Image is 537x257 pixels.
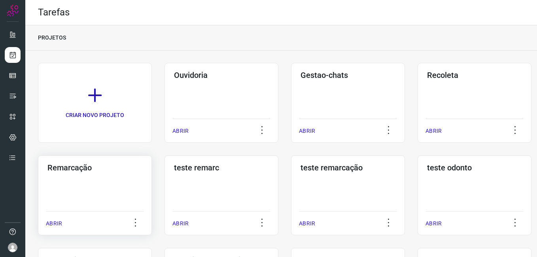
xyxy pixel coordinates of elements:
[425,219,442,228] p: ABRIR
[427,163,522,172] h3: teste odonto
[172,127,189,135] p: ABRIR
[7,5,19,17] img: Logo
[47,163,142,172] h3: Remarcação
[38,7,70,18] h2: Tarefas
[427,70,522,80] h3: Recoleta
[8,243,17,252] img: avatar-user-boy.jpg
[425,127,442,135] p: ABRIR
[174,70,269,80] h3: Ouvidoria
[301,163,395,172] h3: teste remarcação
[46,219,62,228] p: ABRIR
[299,127,315,135] p: ABRIR
[172,219,189,228] p: ABRIR
[174,163,269,172] h3: teste remarc
[299,219,315,228] p: ABRIR
[301,70,395,80] h3: Gestao-chats
[66,111,124,119] p: CRIAR NOVO PROJETO
[38,34,66,42] p: PROJETOS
